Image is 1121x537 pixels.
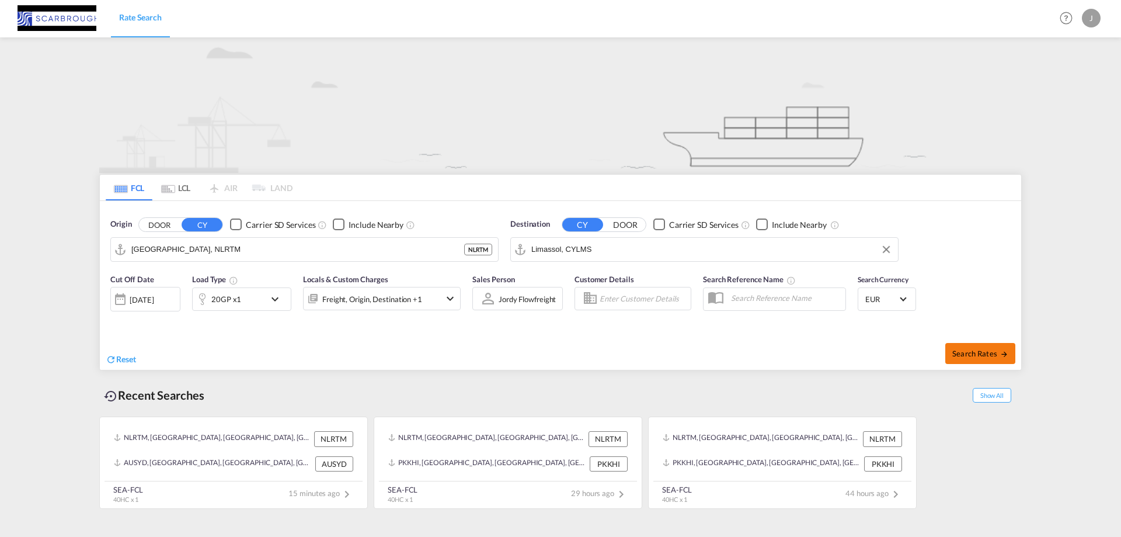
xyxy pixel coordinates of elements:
[878,241,895,258] button: Clear Input
[192,287,291,311] div: 20GP x1icon-chevron-down
[119,12,162,22] span: Rate Search
[314,431,353,446] div: NLRTM
[562,218,603,231] button: CY
[571,489,628,498] span: 29 hours ago
[741,220,750,230] md-icon: Unchecked: Search for CY (Container Yard) services for all selected carriers.Checked : Search for...
[1056,8,1076,28] span: Help
[663,431,860,446] div: NLRTM, Rotterdam, Netherlands, Western Europe, Europe
[864,456,902,472] div: PKKHI
[653,219,739,231] md-checkbox: Checkbox No Ink
[1082,9,1101,27] div: J
[845,489,903,498] span: 44 hours ago
[318,220,327,230] md-icon: Unchecked: Search for CY (Container Yard) services for all selected carriers.Checked : Search for...
[315,456,353,472] div: AUSYD
[590,456,628,472] div: PKKHI
[648,417,917,509] recent-search-card: NLRTM, [GEOGRAPHIC_DATA], [GEOGRAPHIC_DATA], [GEOGRAPHIC_DATA], [GEOGRAPHIC_DATA] NLRTMPKKHI, [GE...
[349,219,403,231] div: Include Nearby
[230,219,315,231] md-checkbox: Checkbox No Ink
[139,218,180,231] button: DOOR
[303,287,461,310] div: Freight Origin Destination Factory Stuffingicon-chevron-down
[268,292,288,306] md-icon: icon-chevron-down
[443,292,457,306] md-icon: icon-chevron-down
[288,489,354,498] span: 15 minutes ago
[192,275,238,284] span: Load Type
[863,431,902,446] div: NLRTM
[725,289,845,307] input: Search Reference Name
[531,241,892,258] input: Search by Port
[130,295,154,305] div: [DATE]
[104,389,118,403] md-icon: icon-backup-restore
[589,431,628,446] div: NLRTM
[111,238,498,261] md-input-container: Rotterdam, NLRTM
[663,456,861,472] div: PKKHI, Karachi, Pakistan, Indian Subcontinent, Asia Pacific
[973,388,1011,403] span: Show All
[858,275,908,284] span: Search Currency
[211,291,241,307] div: 20GP x1
[99,37,1022,173] img: new-FCL.png
[772,219,827,231] div: Include Nearby
[1000,350,1008,358] md-icon: icon-arrow-right
[110,310,119,326] md-datepicker: Select
[1056,8,1082,29] div: Help
[952,349,1008,358] span: Search Rates
[662,496,687,503] span: 40HC x 1
[340,487,354,501] md-icon: icon-chevron-right
[703,275,796,284] span: Search Reference Name
[114,456,312,472] div: AUSYD, Sydney, Australia, Oceania, Oceania
[113,496,138,503] span: 40HC x 1
[110,275,154,284] span: Cut Off Date
[889,487,903,501] md-icon: icon-chevron-right
[106,175,293,200] md-pagination-wrapper: Use the left and right arrow keys to navigate between tabs
[864,290,910,307] md-select: Select Currency: € EUREuro
[246,219,315,231] div: Carrier SD Services
[497,290,557,307] md-select: Sales Person: Jordy flowfreight
[511,238,898,261] md-input-container: Limassol, CYLMS
[669,219,739,231] div: Carrier SD Services
[229,276,238,285] md-icon: icon-information-outline
[131,241,464,258] input: Search by Port
[182,218,222,231] button: CY
[106,354,116,365] md-icon: icon-refresh
[18,5,96,32] img: 0d37db508e1711f0ac6a65b63199bd14.jpg
[388,456,587,472] div: PKKHI, Karachi, Pakistan, Indian Subcontinent, Asia Pacific
[614,487,628,501] md-icon: icon-chevron-right
[374,417,642,509] recent-search-card: NLRTM, [GEOGRAPHIC_DATA], [GEOGRAPHIC_DATA], [GEOGRAPHIC_DATA], [GEOGRAPHIC_DATA] NLRTMPKKHI, [GE...
[110,287,180,311] div: [DATE]
[113,484,143,495] div: SEA-FCL
[99,382,209,408] div: Recent Searches
[499,295,556,304] div: Jordy flowfreight
[865,294,898,304] span: EUR
[472,275,515,284] span: Sales Person
[114,431,311,446] div: NLRTM, Rotterdam, Netherlands, Western Europe, Europe
[575,275,633,284] span: Customer Details
[756,219,827,231] md-checkbox: Checkbox No Ink
[388,496,413,503] span: 40HC x 1
[464,244,492,255] div: NLRTM
[945,343,1015,364] button: Search Ratesicon-arrow-right
[388,484,417,495] div: SEA-FCL
[322,291,422,307] div: Freight Origin Destination Factory Stuffing
[116,354,136,364] span: Reset
[662,484,692,495] div: SEA-FCL
[605,218,646,231] button: DOOR
[152,175,199,200] md-tab-item: LCL
[99,417,368,509] recent-search-card: NLRTM, [GEOGRAPHIC_DATA], [GEOGRAPHIC_DATA], [GEOGRAPHIC_DATA], [GEOGRAPHIC_DATA] NLRTMAUSYD, [GE...
[100,201,1021,370] div: Origin DOOR CY Checkbox No InkUnchecked: Search for CY (Container Yard) services for all selected...
[600,290,687,307] input: Enter Customer Details
[106,354,136,366] div: icon-refreshReset
[106,175,152,200] md-tab-item: FCL
[786,276,796,285] md-icon: Your search will be saved by the below given name
[510,219,550,230] span: Destination
[110,219,131,230] span: Origin
[406,220,415,230] md-icon: Unchecked: Ignores neighbouring ports when fetching rates.Checked : Includes neighbouring ports w...
[303,275,388,284] span: Locals & Custom Charges
[333,219,403,231] md-checkbox: Checkbox No Ink
[830,220,840,230] md-icon: Unchecked: Ignores neighbouring ports when fetching rates.Checked : Includes neighbouring ports w...
[388,431,586,446] div: NLRTM, Rotterdam, Netherlands, Western Europe, Europe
